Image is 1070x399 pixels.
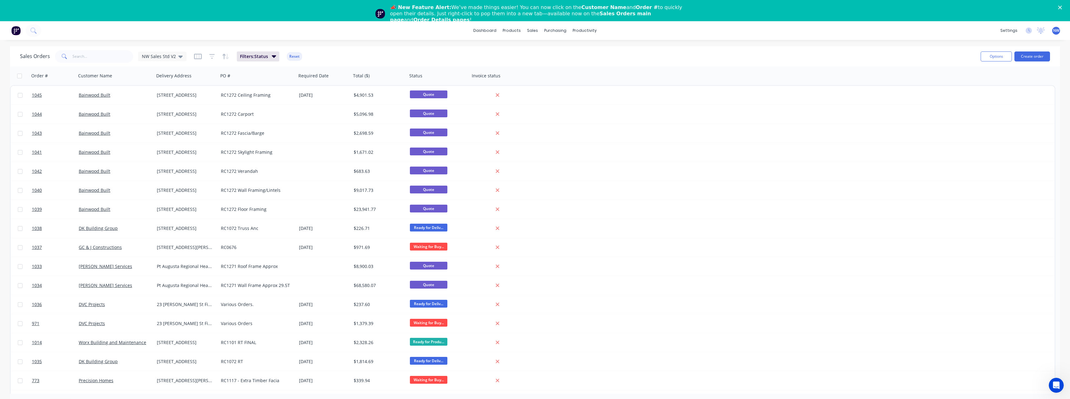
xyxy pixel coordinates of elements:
[157,377,213,384] div: [STREET_ADDRESS][PERSON_NAME]
[32,377,39,384] span: 773
[79,377,113,383] a: Precision Homes
[72,50,133,63] input: Search...
[997,26,1021,35] div: settings
[32,130,42,136] span: 1043
[32,92,42,98] span: 1045
[354,149,402,155] div: $1,671.02
[32,371,79,390] a: 773
[79,92,110,98] a: Bainwood Built
[287,52,302,61] button: Reset
[354,282,402,289] div: $68,580.07
[79,130,110,136] a: Bainwood Built
[1053,28,1059,33] span: NW
[409,73,422,79] div: Status
[157,339,213,346] div: [STREET_ADDRESS]
[240,53,268,60] span: Filters: Status
[221,301,290,308] div: Various Orders.
[157,320,213,327] div: 23 [PERSON_NAME] St Findon
[500,26,524,35] div: products
[221,168,290,174] div: RC1272 Verandah
[32,181,79,200] a: 1040
[354,225,402,231] div: $226.71
[299,358,349,365] div: [DATE]
[32,282,42,289] span: 1034
[298,73,329,79] div: Required Date
[390,4,685,23] div: We’ve made things easier! You can now click on the and to quickly open their details. Just right-...
[32,168,42,174] span: 1042
[221,130,290,136] div: RC1272 Fascia/Barge
[354,168,402,174] div: $683.63
[20,53,50,59] h1: Sales Orders
[32,301,42,308] span: 1036
[221,339,290,346] div: RC1101 RT FINAL
[32,225,42,231] span: 1038
[237,51,279,61] button: Filters:Status
[221,111,290,117] div: RC1272 Carport
[32,314,79,333] a: 971
[157,301,213,308] div: 23 [PERSON_NAME] St Findon
[32,339,42,346] span: 1014
[410,300,447,308] span: Ready for Deliv...
[79,149,110,155] a: Bainwood Built
[354,301,402,308] div: $237.60
[32,143,79,162] a: 1041
[221,263,290,270] div: RC1271 Roof Frame Approx
[1058,6,1064,9] div: Close
[32,105,79,124] a: 1044
[354,320,402,327] div: $1,379.39
[79,244,122,250] a: GC & J Constructions
[354,358,402,365] div: $1,814.69
[299,377,349,384] div: [DATE]
[470,26,500,35] a: dashboard
[221,187,290,193] div: RC1272 Wall Framing/Lintels
[353,73,370,79] div: Total ($)
[354,206,402,212] div: $23,941.77
[32,244,42,251] span: 1037
[299,320,349,327] div: [DATE]
[32,206,42,212] span: 1039
[410,338,447,346] span: Ready for Produ...
[299,339,349,346] div: [DATE]
[79,263,132,269] a: [PERSON_NAME] Services
[410,357,447,365] span: Ready for Deliv...
[390,4,451,10] b: 📣 New Feature Alert:
[221,377,290,384] div: RC1117 - Extra Timber Facia
[1014,51,1050,61] button: Create order
[32,162,79,181] a: 1042
[157,263,213,270] div: Pt Augusta Regional Health
[142,53,176,60] span: NW Sales Std V2
[157,244,213,251] div: [STREET_ADDRESS][PERSON_NAME]
[410,205,447,212] span: Quote
[354,263,402,270] div: $8,900.03
[79,358,118,364] a: DK Building Group
[221,149,290,155] div: RC1272 Skylight Framing
[156,73,192,79] div: Delivery Address
[221,244,290,251] div: RC0676
[79,320,105,326] a: DVC Projects
[32,263,42,270] span: 1033
[32,295,79,314] a: 1036
[410,129,447,136] span: Quote
[79,225,118,231] a: DK Building Group
[410,148,447,155] span: Quote
[375,9,385,19] img: Profile image for Team
[31,73,48,79] div: Order #
[410,281,447,289] span: Quote
[413,17,470,23] b: Order Details pages
[410,262,447,270] span: Quote
[78,73,112,79] div: Customer Name
[354,187,402,193] div: $9,017.73
[157,282,213,289] div: Pt Augusta Regional Health
[79,339,146,345] a: Worx Building and Maintenance
[32,149,42,155] span: 1041
[79,187,110,193] a: Bainwood Built
[157,92,213,98] div: [STREET_ADDRESS]
[472,73,500,79] div: Invoice status
[221,320,290,327] div: Various Orders
[410,186,447,193] span: Quote
[410,109,447,117] span: Quote
[299,301,349,308] div: [DATE]
[157,225,213,231] div: [STREET_ADDRESS]
[221,358,290,365] div: RC1072 RT
[32,276,79,295] a: 1034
